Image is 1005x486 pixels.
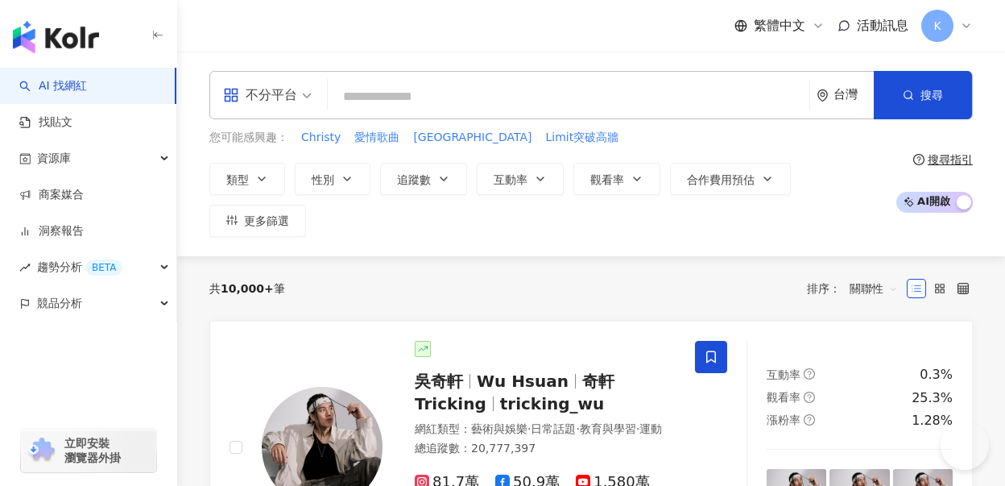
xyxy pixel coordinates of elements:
[209,205,306,237] button: 更多篩選
[500,394,605,413] span: tricking_wu
[670,163,791,195] button: 合作費用預估
[933,17,941,35] span: K
[26,438,57,463] img: chrome extension
[37,140,71,177] span: 資源庫
[415,372,463,391] span: 吳奇軒
[912,389,953,407] div: 25.3%
[920,89,943,102] span: 搜尋
[397,173,431,186] span: 追蹤數
[477,372,569,391] span: Wu Hsuan
[13,21,99,53] img: logo
[807,276,907,301] div: 排序：
[912,412,953,430] div: 1.28%
[354,130,399,146] span: 愛情歌曲
[477,163,564,195] button: 互動率
[804,368,815,380] span: question-circle
[687,173,755,186] span: 合作費用預估
[19,223,84,239] a: 洞察報告
[804,392,815,403] span: question-circle
[850,276,898,301] span: 關聯性
[415,372,614,413] span: 奇軒Tricking
[471,422,527,435] span: 藝術與娛樂
[85,260,122,276] div: BETA
[576,422,579,435] span: ·
[354,129,400,147] button: 愛情歌曲
[941,422,989,470] iframe: Help Scout Beacon - Open
[226,173,249,186] span: 類型
[209,282,285,295] div: 共 筆
[301,130,341,146] span: Christy
[546,130,619,146] span: Limit突破高牆
[545,129,620,147] button: Limit突破高牆
[590,173,624,186] span: 觀看率
[244,214,289,227] span: 更多篩選
[413,130,531,146] span: [GEOGRAPHIC_DATA]
[223,82,297,108] div: 不分平台
[639,422,662,435] span: 運動
[223,87,239,103] span: appstore
[412,129,532,147] button: [GEOGRAPHIC_DATA]
[21,429,156,472] a: chrome extension立即安裝 瀏覽器外掛
[636,422,639,435] span: ·
[415,441,676,457] div: 總追蹤數 ： 20,777,397
[857,18,908,33] span: 活動訊息
[19,114,72,131] a: 找貼文
[531,422,576,435] span: 日常話題
[767,413,800,426] span: 漲粉率
[833,88,874,102] div: 台灣
[19,78,87,94] a: searchAI 找網紅
[415,422,676,438] div: 網紅類型 ：
[874,71,972,119] button: 搜尋
[380,163,467,195] button: 追蹤數
[209,130,288,146] span: 您可能感興趣：
[19,187,84,203] a: 商案媒合
[209,163,285,195] button: 類型
[295,163,370,195] button: 性別
[928,153,973,166] div: 搜尋指引
[573,163,660,195] button: 觀看率
[312,173,334,186] span: 性別
[64,436,121,465] span: 立即安裝 瀏覽器外掛
[37,285,82,322] span: 競品分析
[19,262,31,273] span: rise
[920,366,953,384] div: 0.3%
[817,89,829,102] span: environment
[754,17,805,35] span: 繁體中文
[37,249,122,285] span: 趨勢分析
[221,282,274,295] span: 10,000+
[767,368,800,381] span: 互動率
[767,391,800,404] span: 觀看率
[804,414,815,426] span: question-circle
[913,154,924,165] span: question-circle
[527,422,531,435] span: ·
[494,173,527,186] span: 互動率
[580,422,636,435] span: 教育與學習
[300,129,341,147] button: Christy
